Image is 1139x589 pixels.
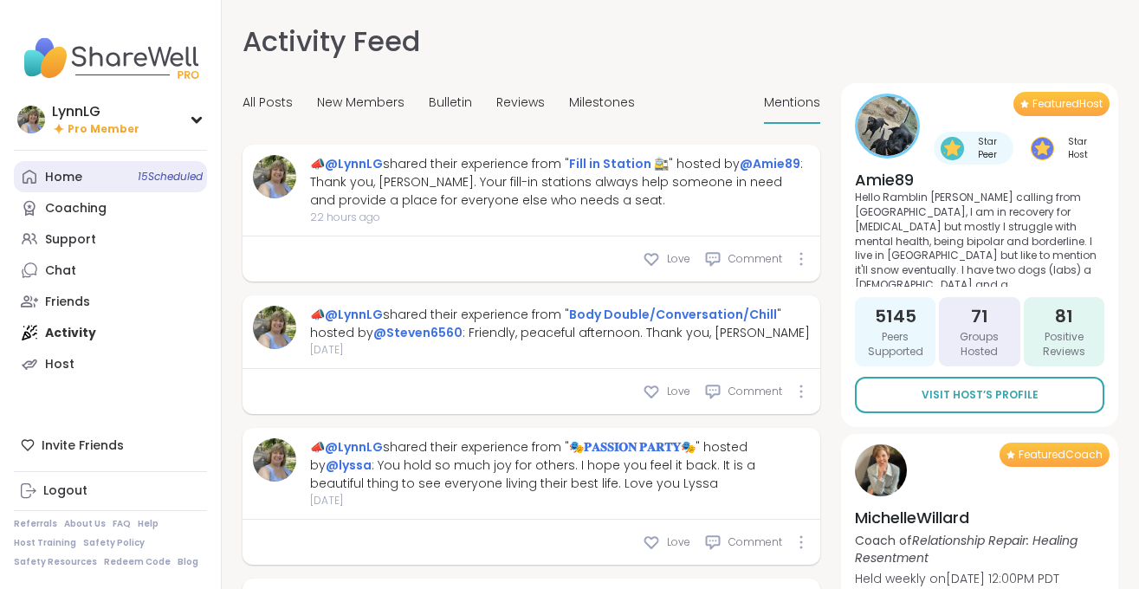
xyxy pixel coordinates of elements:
a: Chat [14,255,207,286]
p: Coach of [855,532,1104,566]
img: MichelleWillard [855,444,907,496]
a: @LynnLG [325,155,383,172]
span: [DATE] [310,342,810,358]
h4: MichelleWillard [855,507,1104,528]
img: LynnLG [253,155,296,198]
a: Visit Host’s Profile [855,377,1104,413]
a: @LynnLG [325,306,383,323]
img: Amie89 [857,96,917,156]
div: Coaching [45,200,107,217]
a: Redeem Code [104,556,171,568]
div: Support [45,231,96,249]
span: [DATE] [310,493,810,508]
div: LynnLG [52,102,139,121]
p: Hello Ramblin [PERSON_NAME] calling from [GEOGRAPHIC_DATA], I am in recovery for [MEDICAL_DATA] b... [855,191,1104,287]
a: Safety Resources [14,556,97,568]
a: Friends [14,286,207,317]
span: All Posts [243,94,293,112]
span: Comment [728,534,782,550]
div: 📣 shared their experience from " " hosted by : Friendly, peaceful afternoon. Thank you, [PERSON_N... [310,306,810,342]
div: Chat [45,262,76,280]
span: Comment [728,251,782,267]
span: Milestones [569,94,635,112]
span: Positive Reviews [1031,330,1097,359]
a: Coaching [14,192,207,223]
i: Relationship Repair: Healing Resentment [855,532,1078,566]
a: Safety Policy [83,537,145,549]
div: Logout [43,482,87,500]
a: Host Training [14,537,76,549]
span: New Members [317,94,404,112]
a: Body Double/Conversation/Chill [569,306,777,323]
span: Peers Supported [862,330,929,359]
span: Mentions [764,94,820,112]
span: Featured Coach [1019,448,1103,462]
a: Support [14,223,207,255]
span: 71 [971,304,988,328]
a: Referrals [14,518,57,530]
img: Star Host [1031,137,1054,160]
span: Visit Host’s Profile [922,387,1039,403]
a: Host [14,348,207,379]
img: LynnLG [253,438,296,482]
span: Love [667,251,690,267]
a: Logout [14,476,207,507]
a: Blog [178,556,198,568]
div: 📣 shared their experience from " " hosted by : You hold so much joy for others. I hope you feel i... [310,438,810,493]
a: Help [138,518,159,530]
span: 5145 [875,304,916,328]
span: Love [667,534,690,550]
a: 🎭𝐏𝐀𝐒𝐒𝐈𝐎𝐍 𝐏𝐀𝐑𝐓𝐘🎭 [569,438,696,456]
div: Invite Friends [14,430,207,461]
div: 📣 shared their experience from " " hosted by : Thank you, [PERSON_NAME]. Your fill-in stations al... [310,155,810,210]
img: LynnLG [253,306,296,349]
span: Love [667,384,690,399]
h4: Amie89 [855,169,1104,191]
span: Star Peer [968,135,1006,161]
div: Friends [45,294,90,311]
a: About Us [64,518,106,530]
a: @Steven6560 [373,324,463,341]
a: FAQ [113,518,131,530]
span: Comment [728,384,782,399]
span: Groups Hosted [946,330,1013,359]
span: 81 [1055,304,1073,328]
p: Held weekly on [DATE] 12:00PM PDT [855,570,1104,587]
span: Star Host [1058,135,1097,161]
img: Star Peer [941,137,964,160]
img: ShareWell Nav Logo [14,28,207,88]
h1: Activity Feed [243,21,420,62]
a: Home15Scheduled [14,161,207,192]
a: Fill in Station 🚉 [569,155,669,172]
a: @LynnLG [325,438,383,456]
div: Home [45,169,82,186]
span: 15 Scheduled [138,170,203,184]
span: Pro Member [68,122,139,137]
span: Bulletin [429,94,472,112]
span: Reviews [496,94,545,112]
a: @Amie89 [740,155,800,172]
img: LynnLG [17,106,45,133]
span: Featured Host [1032,97,1103,111]
span: 22 hours ago [310,210,810,225]
a: @lyssa [326,456,372,474]
div: Host [45,356,74,373]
